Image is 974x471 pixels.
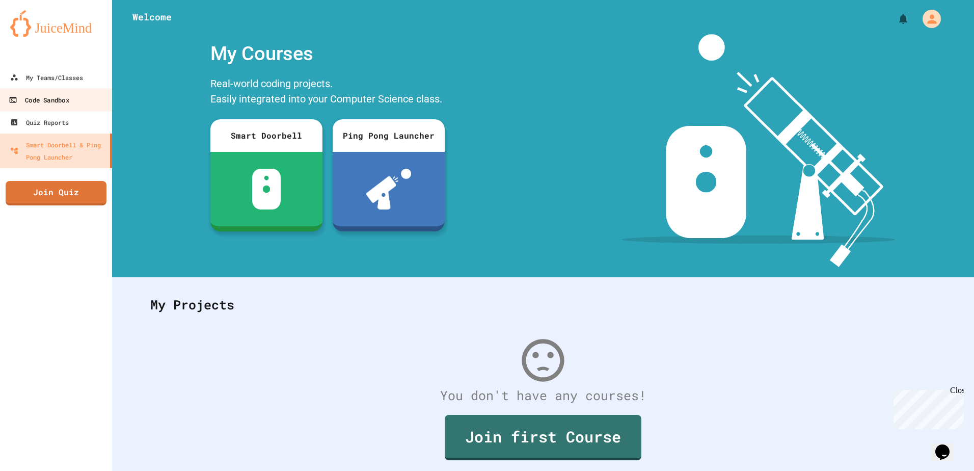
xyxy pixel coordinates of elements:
[140,386,946,405] div: You don't have any courses!
[912,7,943,31] div: My Account
[140,285,946,325] div: My Projects
[878,10,912,28] div: My Notifications
[252,169,281,210] img: sdb-white.svg
[366,169,412,210] img: ppl-with-ball.png
[4,4,70,65] div: Chat with us now!Close
[10,71,83,84] div: My Teams/Classes
[622,34,895,267] img: banner-image-my-projects.png
[333,119,445,152] div: Ping Pong Launcher
[205,73,450,112] div: Real-world coding projects. Easily integrated into your Computer Science class.
[205,34,450,73] div: My Courses
[445,415,641,460] a: Join first Course
[210,119,322,152] div: Smart Doorbell
[889,386,964,429] iframe: chat widget
[6,181,106,205] a: Join Quiz
[10,10,102,37] img: logo-orange.svg
[10,139,106,163] div: Smart Doorbell & Ping Pong Launcher
[9,94,69,107] div: Code Sandbox
[931,430,964,461] iframe: chat widget
[10,116,69,128] div: Quiz Reports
